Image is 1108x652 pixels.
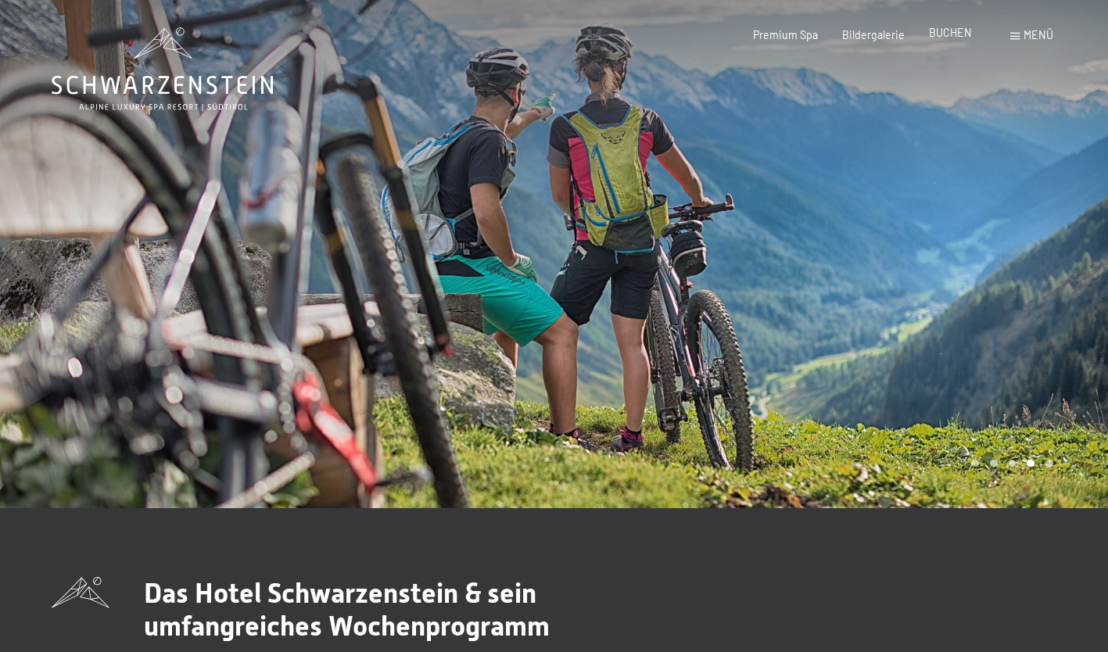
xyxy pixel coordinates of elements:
[990,460,998,468] div: Carousel Page 2
[842,28,905,41] a: Bildergalerie
[929,26,972,39] a: BUCHEN
[144,577,550,642] span: Das Hotel Schwarzenstein & sein umfangreiches Wochenprogramm
[753,28,818,41] a: Premium Spa
[1009,460,1017,468] div: Carousel Page 3
[1024,28,1053,41] span: Menü
[966,460,1052,468] div: Carousel Pagination
[1027,460,1034,468] div: Carousel Page 4 (Current Slide)
[1045,460,1053,468] div: Carousel Page 5
[971,460,979,468] div: Carousel Page 1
